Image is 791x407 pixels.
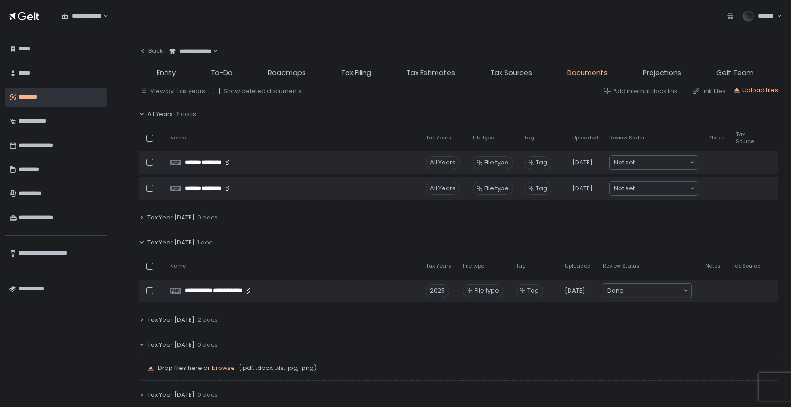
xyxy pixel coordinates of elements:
[139,42,163,60] button: Back
[197,341,218,349] span: 0 docs
[516,263,526,269] span: Tag
[604,87,677,95] button: Add internal docs link
[524,134,534,141] span: Tag
[716,68,753,78] span: Gelt Team
[147,316,195,324] span: Tax Year [DATE]
[197,213,218,222] span: 0 docs
[197,391,218,399] span: 0 docs
[565,263,591,269] span: Uploaded
[572,184,593,193] span: [DATE]
[610,156,698,169] div: Search for option
[170,134,186,141] span: Name
[709,134,725,141] span: Notes
[490,68,532,78] span: Tax Sources
[426,284,449,297] div: 2025
[406,68,455,78] span: Tax Estimates
[484,184,509,193] span: File type
[473,134,494,141] span: File type
[607,286,624,295] span: Done
[268,68,306,78] span: Roadmaps
[733,86,778,94] button: Upload files
[147,110,173,119] span: All Years
[426,263,451,269] span: Tax Years
[147,238,195,247] span: Tax Year [DATE]
[147,341,195,349] span: Tax Year [DATE]
[643,68,681,78] span: Projections
[211,68,233,78] span: To-Do
[624,286,683,295] input: Search for option
[56,6,108,26] div: Search for option
[147,213,195,222] span: Tax Year [DATE]
[426,182,460,195] div: All Years
[163,42,218,61] div: Search for option
[212,364,235,372] button: browse
[692,87,726,95] button: Link files
[141,87,205,95] button: View by: Tax years
[732,263,760,269] span: Tax Source
[170,263,186,269] span: Name
[158,364,770,372] p: Drop files here or
[536,184,547,193] span: Tag
[536,158,547,167] span: Tag
[572,158,593,167] span: [DATE]
[614,158,635,167] span: Not set
[237,364,316,372] span: (.pdf, .docx, .xls, .jpg, .png)
[572,134,598,141] span: Uploaded
[176,110,196,119] span: 2 docs
[147,391,195,399] span: Tax Year [DATE]
[635,158,689,167] input: Search for option
[484,158,509,167] span: File type
[197,316,218,324] span: 2 docs
[197,238,213,247] span: 1 doc
[603,263,639,269] span: Review Status
[475,287,499,295] span: File type
[567,68,607,78] span: Documents
[426,156,460,169] div: All Years
[705,263,721,269] span: Notes
[614,184,635,193] span: Not set
[609,134,646,141] span: Review Status
[736,131,761,145] span: Tax Source
[341,68,371,78] span: Tax Filing
[635,184,689,193] input: Search for option
[139,47,163,55] div: Back
[565,287,585,295] span: [DATE]
[610,182,698,195] div: Search for option
[527,287,539,295] span: Tag
[603,284,691,298] div: Search for option
[157,68,176,78] span: Entity
[426,134,451,141] span: Tax Years
[463,263,484,269] span: File type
